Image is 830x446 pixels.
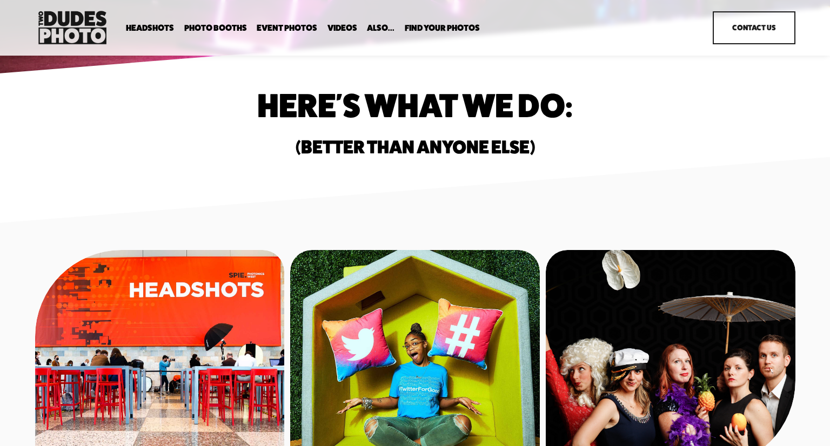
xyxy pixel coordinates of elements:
[405,24,480,32] span: Find Your Photos
[126,24,174,32] span: Headshots
[184,23,247,33] a: folder dropdown
[367,23,394,33] a: folder dropdown
[130,90,700,120] h1: Here's What We do:
[405,23,480,33] a: folder dropdown
[367,24,394,32] span: Also...
[327,23,357,33] a: Videos
[713,11,795,45] a: Contact Us
[130,138,700,156] h2: (Better than anyone else)
[35,8,110,47] img: Two Dudes Photo | Headshots, Portraits &amp; Photo Booths
[184,24,247,32] span: Photo Booths
[257,23,317,33] a: Event Photos
[126,23,174,33] a: folder dropdown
